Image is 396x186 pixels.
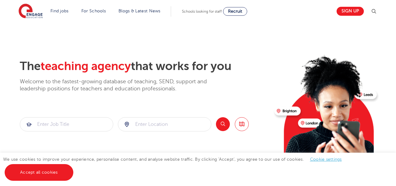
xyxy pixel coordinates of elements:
div: Submit [118,117,211,131]
a: Cookie settings [310,157,342,162]
img: Engage Education [19,4,43,19]
a: For Schools [81,9,106,13]
h2: The that works for you [20,59,269,73]
input: Submit [20,118,113,131]
a: Sign up [337,7,364,16]
a: Accept all cookies [5,164,73,181]
input: Submit [118,118,211,131]
span: teaching agency [41,60,131,73]
a: Find jobs [50,9,69,13]
div: Submit [20,117,113,131]
a: Recruit [223,7,247,16]
p: Welcome to the fastest-growing database of teaching, SEND, support and leadership positions for t... [20,78,224,93]
a: Blogs & Latest News [118,9,161,13]
span: Recruit [228,9,242,14]
span: We use cookies to improve your experience, personalise content, and analyse website traffic. By c... [3,157,348,175]
span: Schools looking for staff [182,9,222,14]
button: Search [216,117,230,131]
